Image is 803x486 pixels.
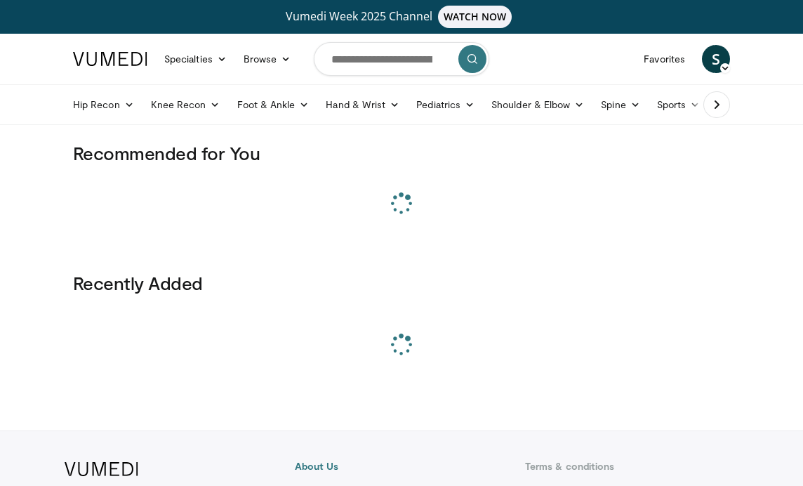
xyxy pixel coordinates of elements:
a: Favorites [635,45,693,73]
img: VuMedi Logo [65,462,138,476]
a: About Us [295,459,508,473]
a: Pediatrics [408,91,483,119]
a: Hip Recon [65,91,142,119]
h3: Recently Added [73,272,730,294]
a: Vumedi Week 2025 ChannelWATCH NOW [65,6,738,28]
a: Knee Recon [142,91,229,119]
a: Spine [592,91,648,119]
a: Browse [235,45,300,73]
span: WATCH NOW [438,6,512,28]
a: Hand & Wrist [317,91,408,119]
a: S [702,45,730,73]
a: Shoulder & Elbow [483,91,592,119]
a: Sports [649,91,709,119]
img: VuMedi Logo [73,52,147,66]
a: Terms & conditions [525,459,738,473]
a: Foot & Ankle [229,91,318,119]
input: Search topics, interventions [314,42,489,76]
a: Specialties [156,45,235,73]
h3: Recommended for You [73,142,730,164]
